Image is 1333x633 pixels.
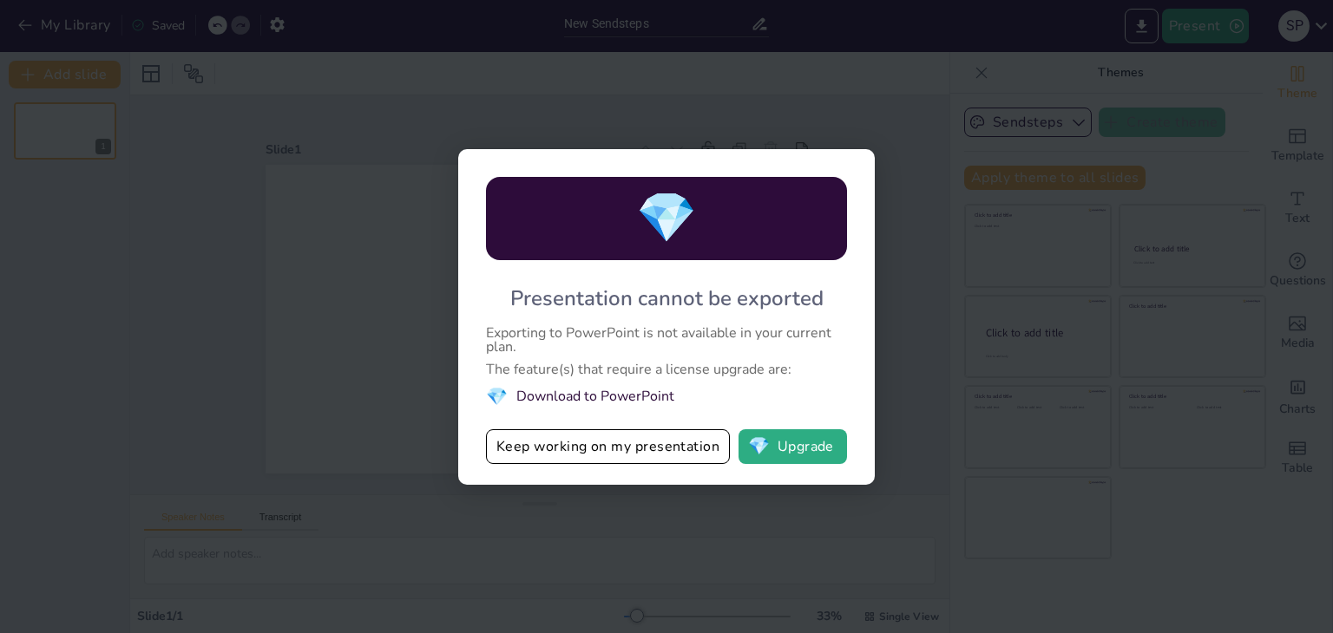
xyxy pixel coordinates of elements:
[486,362,847,376] div: The feature(s) that require a license upgrade are:
[486,385,847,408] li: Download to PowerPoint
[739,429,847,464] button: diamondUpgrade
[486,429,730,464] button: Keep working on my presentation
[636,185,697,251] span: diamond
[486,326,847,354] div: Exporting to PowerPoint is not available in your current plan.
[510,284,824,312] div: Presentation cannot be exported
[486,385,508,408] span: diamond
[748,438,770,455] span: diamond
